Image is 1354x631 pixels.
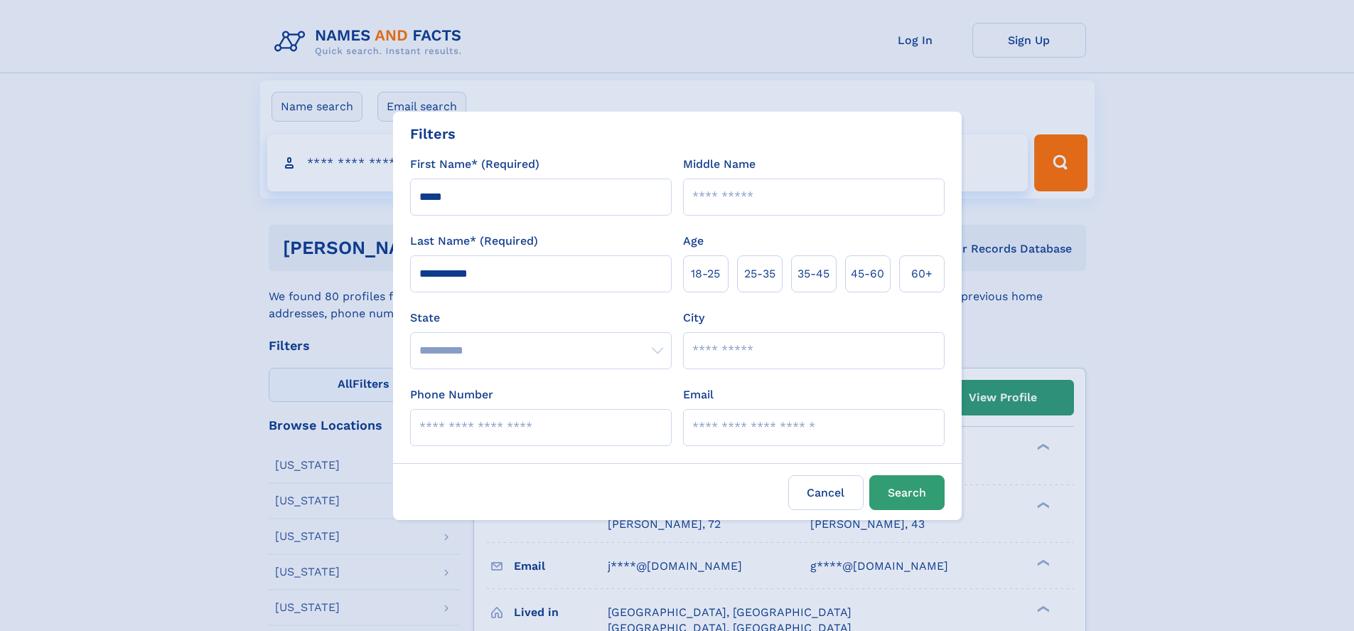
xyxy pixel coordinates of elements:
[911,265,933,282] span: 60+
[869,475,945,510] button: Search
[410,156,539,173] label: First Name* (Required)
[410,233,538,250] label: Last Name* (Required)
[410,309,672,327] label: State
[683,386,714,403] label: Email
[683,309,704,327] label: City
[797,265,829,282] span: 35‑45
[410,123,456,144] div: Filters
[683,156,756,173] label: Middle Name
[410,386,493,403] label: Phone Number
[691,265,720,282] span: 18‑25
[788,475,864,510] label: Cancel
[683,233,704,250] label: Age
[744,265,775,282] span: 25‑35
[851,265,884,282] span: 45‑60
